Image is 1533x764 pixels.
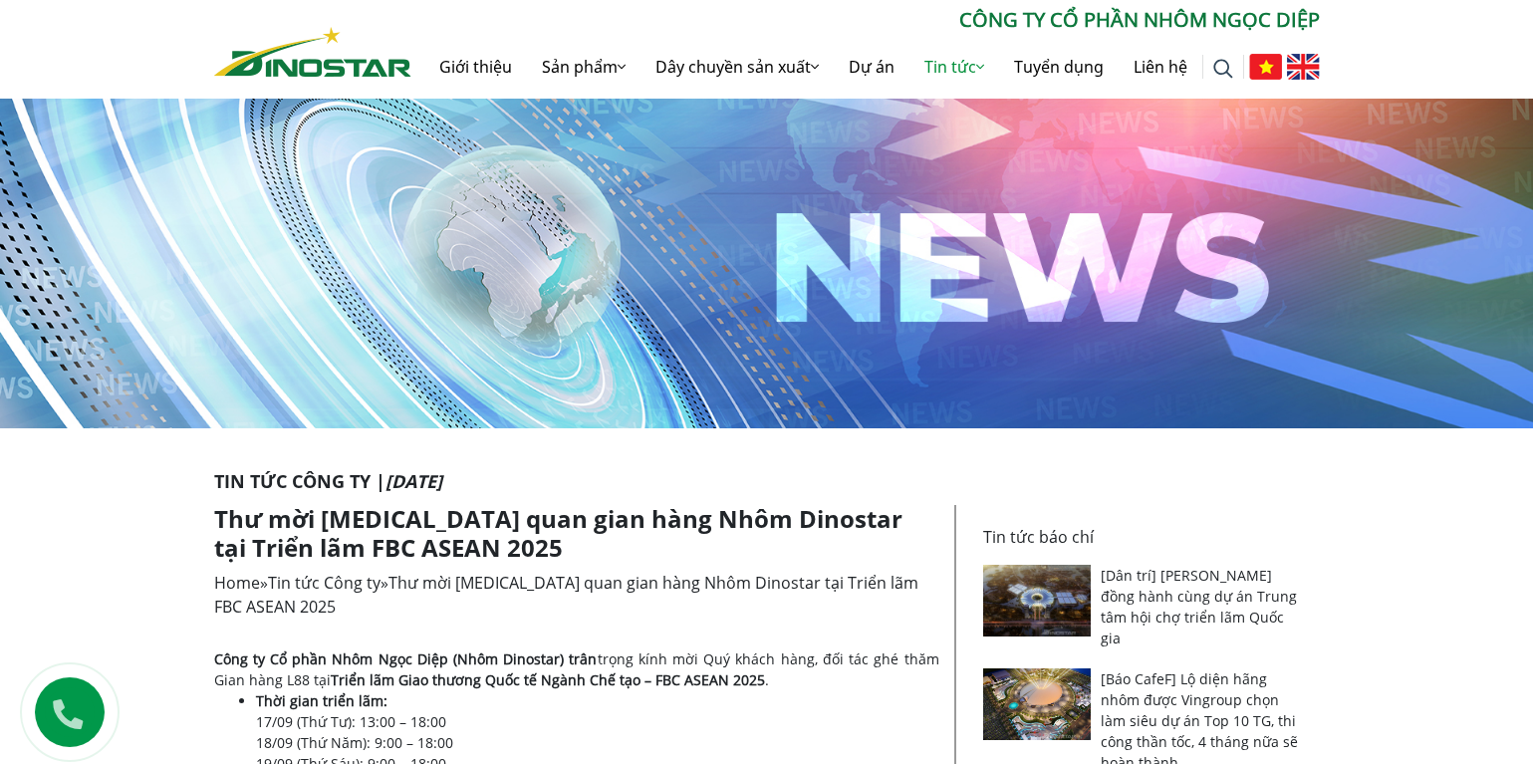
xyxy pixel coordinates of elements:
img: Tiếng Việt [1249,54,1282,80]
i: [DATE] [385,469,442,493]
p: Tin tức Công ty | [214,468,1320,495]
a: Liên hệ [1119,35,1202,99]
img: [Dân trí] Nhôm Ngọc Diệp đồng hành cùng dự án Trung tâm hội chợ triển lãm Quốc gia [983,565,1092,637]
span: 18/09 (Thứ Năm): 9:00 – 18:00 [256,733,453,752]
div: trọng kính mời Quý khách hàng, đối tác ghé thăm Gian hàng L88 tại . [214,648,939,690]
img: [Báo CafeF] Lộ diện hãng nhôm được Vingroup chọn làm siêu dự án Top 10 TG, thi công thần tốc, 4 t... [983,668,1092,740]
p: Tin tức báo chí [983,525,1308,549]
span: 17/09 (Thứ Tư): 13:00 – 18:00 [256,712,446,731]
a: Tuyển dụng [999,35,1119,99]
p: CÔNG TY CỔ PHẦN NHÔM NGỌC DIỆP [411,5,1320,35]
img: Nhôm Dinostar [214,27,411,77]
a: Dây chuyền sản xuất [640,35,834,99]
a: Dự án [834,35,909,99]
a: Tin tức [909,35,999,99]
strong: Triển lãm Giao thương Quốc tế Ngành Chế tạo – FBC ASEAN 2025 [331,670,765,689]
span: » » [214,572,918,618]
img: English [1287,54,1320,80]
strong: Công ty Cổ phần Nhôm Ngọc Diệp (Nhôm Dinostar) trân [214,649,598,668]
img: search [1213,59,1233,79]
a: Tin tức Công ty [268,572,381,594]
a: [Dân trí] [PERSON_NAME] đồng hành cùng dự án Trung tâm hội chợ triển lãm Quốc gia [1101,566,1297,647]
a: Home [214,572,260,594]
a: Sản phẩm [527,35,640,99]
strong: Thời gian triển lãm: [256,691,387,710]
a: Giới thiệu [424,35,527,99]
h1: Thư mời [MEDICAL_DATA] quan gian hàng Nhôm Dinostar tại Triển lãm FBC ASEAN 2025 [214,505,939,563]
span: Thư mời [MEDICAL_DATA] quan gian hàng Nhôm Dinostar tại Triển lãm FBC ASEAN 2025 [214,572,918,618]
